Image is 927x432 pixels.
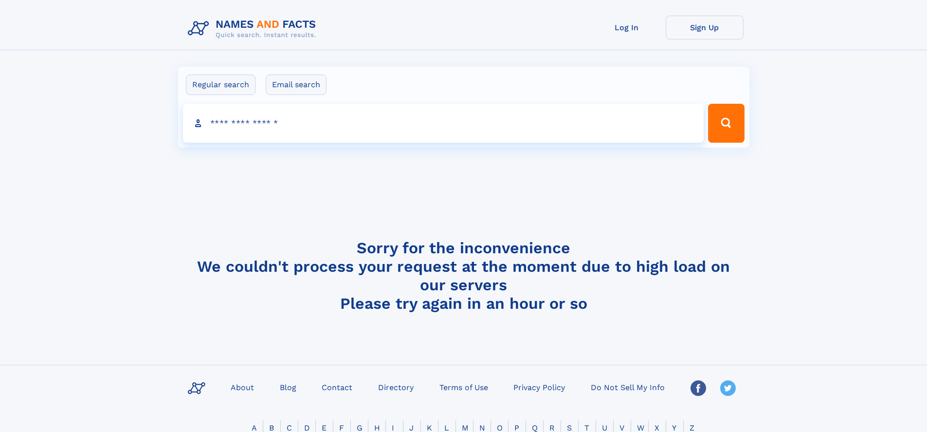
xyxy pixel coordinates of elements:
a: Directory [374,380,418,394]
input: search input [183,104,704,143]
label: Email search [266,75,327,95]
label: Regular search [186,75,255,95]
a: Blog [276,380,300,394]
a: About [227,380,258,394]
a: Contact [318,380,356,394]
a: Log In [588,16,666,39]
button: Search Button [708,104,744,143]
a: Privacy Policy [509,380,569,394]
a: Terms of Use [436,380,492,394]
h4: Sorry for the inconvenience We couldn't process your request at the moment due to high load on ou... [184,239,744,313]
img: Facebook [691,380,706,396]
img: Twitter [720,380,736,396]
a: Do Not Sell My Info [587,380,669,394]
a: Sign Up [666,16,744,39]
img: Logo Names and Facts [184,16,324,42]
